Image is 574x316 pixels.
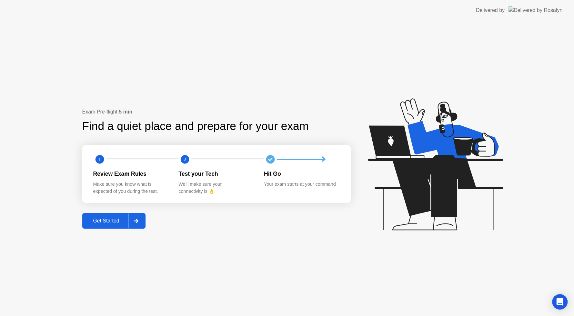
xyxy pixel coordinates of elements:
[184,156,186,163] text: 2
[93,181,168,195] div: Make sure you know what is expected of you during the test.
[82,108,351,116] div: Exam Pre-flight:
[476,6,505,14] div: Delivered by
[82,118,310,135] div: Find a quiet place and prepare for your exam
[264,181,339,188] div: Your exam starts at your command
[84,218,128,224] div: Get Started
[509,6,562,14] img: Delivered by Rosalyn
[552,294,568,310] div: Open Intercom Messenger
[119,109,132,114] b: 5 min
[98,156,101,163] text: 1
[82,213,146,229] button: Get Started
[264,170,339,178] div: Hit Go
[178,170,254,178] div: Test your Tech
[178,181,254,195] div: We’ll make sure your connectivity is 👌
[93,170,168,178] div: Review Exam Rules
